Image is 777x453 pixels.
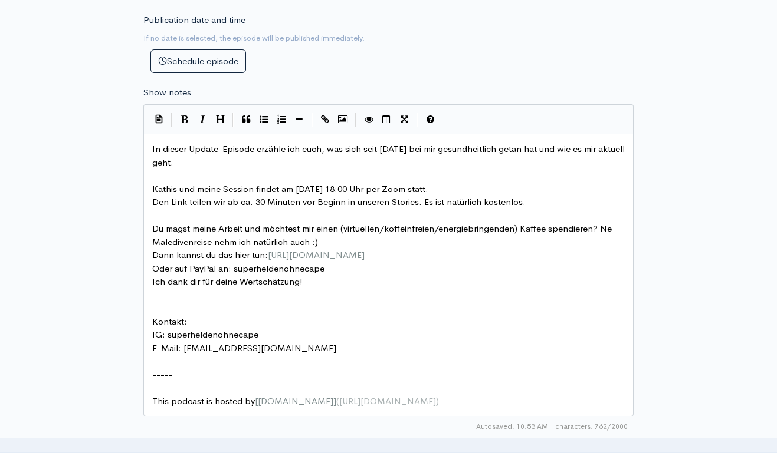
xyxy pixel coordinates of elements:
[312,113,313,127] i: |
[336,395,339,406] span: (
[378,111,395,128] button: Toggle Side by Side
[334,111,352,128] button: Insert Image
[194,111,211,128] button: Italic
[150,110,168,128] button: Insert Show Notes Template
[211,111,229,128] button: Heading
[360,111,378,128] button: Toggle Preview
[152,316,187,327] span: Kontakt:
[316,111,334,128] button: Create Link
[152,329,258,340] span: IG: superheldenohnecape
[152,395,439,406] span: This podcast is hosted by
[150,49,246,74] button: Schedule episode
[171,113,172,127] i: |
[339,395,436,406] span: [URL][DOMAIN_NAME]
[255,111,273,128] button: Generic List
[255,395,258,406] span: [
[152,196,526,207] span: Den Link teilen wir ab ca. 30 Minuten vor Beginn in unseren Stories. Es ist natürlich kostenlos.
[555,421,628,432] span: 762/2000
[176,111,194,128] button: Bold
[152,183,428,194] span: Kathis und meine Session findet am [DATE] 18:00 Uhr per Zoom statt.
[436,395,439,406] span: )
[290,111,308,128] button: Insert Horizontal Line
[152,342,336,353] span: E-Mail: [EMAIL_ADDRESS][DOMAIN_NAME]
[152,223,614,247] span: Du magst meine Arbeit und möchtest mir einen (virtuellen/koffeinfreien/energiebringenden) Kaffee ...
[268,249,365,260] span: [URL][DOMAIN_NAME]
[237,111,255,128] button: Quote
[152,369,173,380] span: -----
[417,113,418,127] i: |
[152,249,365,260] span: Dann kannst du das hier tun:
[152,276,303,287] span: Ich dank dir für deine Wertschätzung!
[143,33,365,43] small: If no date is selected, the episode will be published immediately.
[476,421,548,432] span: Autosaved: 10:53 AM
[395,111,413,128] button: Toggle Fullscreen
[143,86,191,100] label: Show notes
[152,143,627,168] span: In dieser Update-Episode erzähle ich euch, was sich seit [DATE] bei mir gesundheitlich getan hat ...
[152,263,324,274] span: Oder auf PayPal an: superheldenohnecape
[143,14,245,27] label: Publication date and time
[421,111,439,128] button: Markdown Guide
[258,395,333,406] span: [DOMAIN_NAME]
[355,113,356,127] i: |
[333,395,336,406] span: ]
[273,111,290,128] button: Numbered List
[232,113,234,127] i: |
